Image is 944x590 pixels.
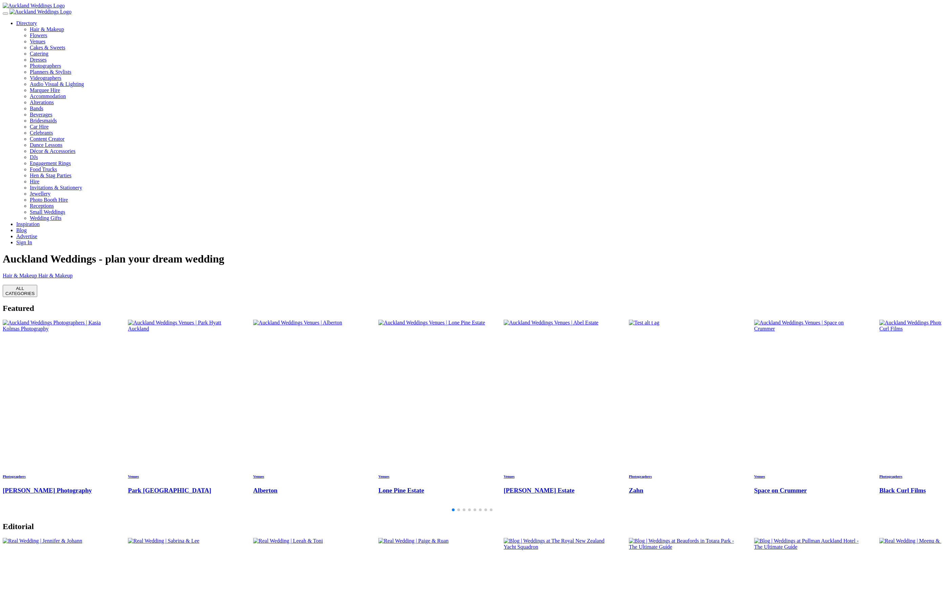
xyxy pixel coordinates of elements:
[3,320,112,494] a: Auckland Weddings Photographers | Kasia Kolmas Photography Photographers [PERSON_NAME] Photography
[30,197,68,203] a: Photo Booth Hire
[30,136,65,142] a: Content Creator
[378,538,448,544] img: Real Wedding | Paige & Ruan
[30,51,941,57] a: Catering
[3,474,112,478] h6: Photographers
[16,240,32,245] a: Sign In
[30,69,941,75] a: Planners & Stylists
[128,487,237,494] h3: Park [GEOGRAPHIC_DATA]
[754,320,863,516] swiper-slide: 7 / 28
[253,320,362,516] swiper-slide: 3 / 28
[30,191,50,197] a: Jewellery
[504,320,613,494] a: Auckland Weddings Venues | Abel Estate Venues [PERSON_NAME] Estate
[30,57,941,63] a: Dresses
[504,538,613,550] img: Blog | Weddings at The Royal New Zealand Yacht Squadron
[128,320,237,516] swiper-slide: 2 / 28
[378,487,487,494] h3: Lone Pine Estate
[128,320,237,332] img: Auckland Weddings Venues | Park Hyatt Auckland
[16,233,37,239] a: Advertise
[253,320,362,494] a: Auckland Weddings Venues | Alberton Venues Alberton
[504,487,613,494] h3: [PERSON_NAME] Estate
[38,273,72,278] span: Hair & Makeup
[30,39,941,45] a: Venues
[30,106,43,111] a: Bands
[30,173,71,178] a: Hen & Stag Parties
[30,32,941,39] a: Flowers
[16,227,27,233] a: Blog
[754,487,863,494] h3: Space on Crummer
[30,63,941,69] a: Photographers
[378,320,485,326] img: Auckland Weddings Venues | Lone Pine Estate
[629,487,738,494] h3: Zahn
[3,538,82,544] img: Real Wedding | Jennifer & Johann
[3,13,8,15] button: Menu
[3,487,112,494] h3: [PERSON_NAME] Photography
[9,9,71,15] img: Auckland Weddings Logo
[30,215,61,221] a: Wedding Gifts
[128,320,237,494] a: Auckland Weddings Venues | Park Hyatt Auckland Venues Park [GEOGRAPHIC_DATA]
[30,26,941,32] a: Hair & Makeup
[253,474,362,478] h6: Venues
[5,286,35,296] div: ALL CATEGORIES
[754,320,863,332] img: Auckland Weddings Venues | Space on Crummer
[3,273,37,278] span: Hair & Makeup
[754,320,863,494] a: Auckland Weddings Venues | Space on Crummer Venues Space on Crummer
[754,538,863,550] img: Blog | Weddings at Pullman Auckland Hotel - The Ultimate Guide
[253,487,362,494] h3: Alberton
[30,148,75,154] a: Décor & Accessories
[253,538,323,544] img: Real Wedding | Leeah & Toni
[3,253,941,265] h1: Auckland Weddings - plan your dream wedding
[3,304,941,313] h2: Featured
[30,112,52,117] a: Beverages
[754,474,863,478] h6: Venues
[3,3,65,9] img: Auckland Weddings Logo
[30,209,65,215] a: Small Weddings
[629,538,738,550] img: Blog | Weddings at Beaufords in Totara Park - The Ultimate Guide
[629,474,738,478] h6: Photographers
[30,99,54,105] a: Alterations
[629,320,738,494] a: Test alt t ag Photographers Zahn
[30,154,38,160] a: DJs
[3,285,37,297] button: ALLCATEGORIES
[504,320,613,516] swiper-slide: 5 / 28
[30,75,941,81] a: Videographers
[30,124,49,130] a: Car Hire
[30,185,82,190] a: Invitations & Stationery
[253,320,342,326] img: Auckland Weddings Venues | Alberton
[30,81,941,87] a: Audio Visual & Lighting
[30,179,39,184] a: Hire
[378,320,487,516] swiper-slide: 4 / 28
[16,221,40,227] a: Inspiration
[30,203,54,209] a: Receptions
[3,273,941,279] swiper-slide: 1 / 12
[629,320,738,516] swiper-slide: 6 / 28
[30,166,57,172] a: Food Trucks
[629,320,659,326] img: Test alt t ag
[504,320,598,326] img: Auckland Weddings Venues | Abel Estate
[378,474,487,478] h6: Venues
[378,320,487,494] a: Auckland Weddings Venues | Lone Pine Estate Venues Lone Pine Estate
[3,273,941,279] a: Hair & Makeup Hair & Makeup
[128,474,237,478] h6: Venues
[30,118,57,123] a: Bridesmaids
[30,130,53,136] a: Celebrants
[30,160,71,166] a: Engagement Rings
[30,45,941,51] a: Cakes & Sweets
[3,522,941,531] h2: Editorial
[3,320,112,516] swiper-slide: 1 / 28
[3,320,112,332] img: Auckland Weddings Photographers | Kasia Kolmas Photography
[504,474,613,478] h6: Venues
[30,93,66,99] a: Accommodation
[30,87,941,93] a: Marquee Hire
[30,142,62,148] a: Dance Lessons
